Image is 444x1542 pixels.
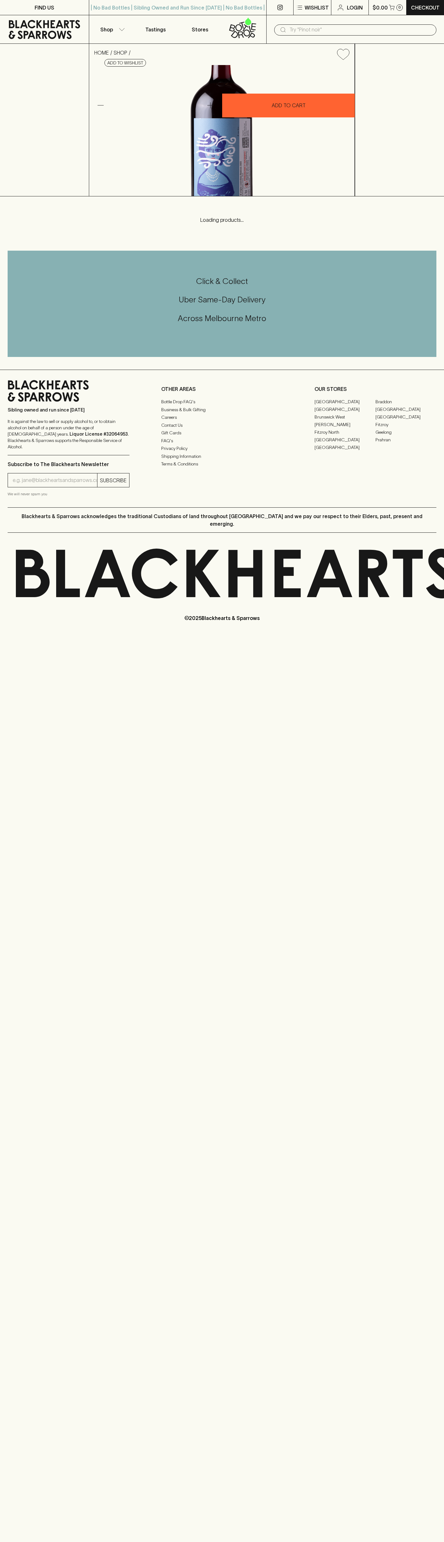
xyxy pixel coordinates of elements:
a: Fitzroy North [315,428,375,436]
a: Brunswick West [315,413,375,421]
a: Fitzroy [375,421,436,428]
p: Shop [100,26,113,33]
p: Wishlist [305,4,329,11]
a: Careers [161,414,283,421]
p: $0.00 [373,4,388,11]
h5: Uber Same-Day Delivery [8,294,436,305]
h5: Click & Collect [8,276,436,287]
button: ADD TO CART [222,94,355,117]
input: Try "Pinot noir" [289,25,431,35]
p: Loading products... [6,216,438,224]
img: 41180.png [89,65,355,196]
a: [GEOGRAPHIC_DATA] [375,405,436,413]
a: Prahran [375,436,436,444]
button: Add to wishlist [335,46,352,63]
a: Contact Us [161,421,283,429]
a: [GEOGRAPHIC_DATA] [315,405,375,413]
p: Stores [192,26,208,33]
div: Call to action block [8,251,436,357]
p: FIND US [35,4,54,11]
p: Subscribe to The Blackhearts Newsletter [8,460,129,468]
a: [GEOGRAPHIC_DATA] [315,444,375,451]
a: [GEOGRAPHIC_DATA] [315,398,375,405]
a: FAQ's [161,437,283,445]
p: Checkout [411,4,440,11]
button: SUBSCRIBE [97,473,129,487]
a: HOME [94,50,109,56]
button: Add to wishlist [104,59,146,67]
p: It is against the law to sell or supply alcohol to, or to obtain alcohol on behalf of a person un... [8,418,129,450]
a: Bottle Drop FAQ's [161,398,283,406]
input: e.g. jane@blackheartsandsparrows.com.au [13,475,97,485]
button: Shop [89,15,134,43]
p: OUR STORES [315,385,436,393]
a: [GEOGRAPHIC_DATA] [375,413,436,421]
a: Braddon [375,398,436,405]
a: Tastings [133,15,178,43]
a: SHOP [114,50,127,56]
p: SUBSCRIBE [100,477,127,484]
a: [GEOGRAPHIC_DATA] [315,436,375,444]
p: Login [347,4,363,11]
a: Terms & Conditions [161,460,283,468]
p: Sibling owned and run since [DATE] [8,407,129,413]
a: Shipping Information [161,452,283,460]
p: OTHER AREAS [161,385,283,393]
p: Tastings [145,26,166,33]
p: 0 [398,6,401,9]
p: Blackhearts & Sparrows acknowledges the traditional Custodians of land throughout [GEOGRAPHIC_DAT... [12,512,432,528]
a: [PERSON_NAME] [315,421,375,428]
a: Business & Bulk Gifting [161,406,283,413]
p: We will never spam you [8,491,129,497]
a: Privacy Policy [161,445,283,452]
a: Stores [178,15,222,43]
strong: Liquor License #32064953 [70,432,128,437]
a: Geelong [375,428,436,436]
a: Gift Cards [161,429,283,437]
p: ADD TO CART [272,102,306,109]
h5: Across Melbourne Metro [8,313,436,324]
